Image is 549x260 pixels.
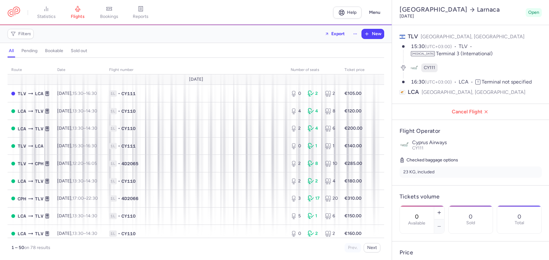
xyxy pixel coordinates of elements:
[109,230,117,237] span: 1L
[72,126,97,131] span: –
[72,196,84,201] time: 17:00
[8,7,20,18] a: CitizenPlane red outlined logo
[308,90,320,97] div: 2
[325,178,337,184] div: 4
[411,43,425,49] time: 15:30
[291,90,303,97] div: 0
[325,125,337,132] div: 6
[121,108,136,114] span: CY110
[86,143,97,149] time: 16:30
[18,143,26,149] span: TLV
[125,6,156,19] a: reports
[57,91,97,96] span: [DATE],
[412,140,542,145] p: Cyprus Airways
[86,126,97,131] time: 14:30
[86,196,98,201] time: 22:30
[72,91,83,96] time: 15:30
[35,90,43,97] span: LCA
[400,140,410,150] img: Cyprus Airways logo
[118,125,120,132] span: •
[345,196,361,201] strong: €310.00
[291,178,303,184] div: 2
[72,161,83,166] time: 12:20
[118,160,120,167] span: •
[9,48,14,54] h4: all
[118,143,120,149] span: •
[325,213,337,219] div: 6
[400,156,542,164] h5: Checked baggage options
[412,145,423,151] span: CY111
[410,63,419,72] figure: CY airline logo
[57,108,97,114] span: [DATE],
[459,43,474,50] span: TLV
[408,221,425,226] label: Available
[291,195,303,202] div: 3
[308,195,320,202] div: 17
[121,143,136,149] span: CY111
[72,213,97,219] span: –
[308,230,320,237] div: 2
[18,125,26,132] span: LCA
[372,31,381,36] span: New
[422,88,525,96] span: [GEOGRAPHIC_DATA], [GEOGRAPHIC_DATA]
[308,125,320,132] div: 4
[18,230,26,237] span: LCA
[109,143,117,149] span: 1L
[35,213,43,219] span: TLV
[31,6,62,19] a: statistics
[424,65,435,71] span: CY111
[57,178,97,184] span: [DATE],
[35,108,43,115] span: TLV
[291,143,303,149] div: 0
[291,230,303,237] div: 0
[345,213,361,219] strong: €150.00
[109,108,117,114] span: 1L
[365,7,384,19] button: Menu
[436,51,493,57] span: Terminal 3 (International)
[53,65,105,75] th: date
[325,143,337,149] div: 1
[72,143,97,149] span: –
[72,108,97,114] span: –
[35,178,43,185] span: TLV
[362,29,384,39] button: New
[45,48,63,54] h4: bookable
[72,91,97,96] span: –
[121,213,136,219] span: CY110
[21,48,37,54] h4: pending
[118,230,120,237] span: •
[515,220,524,225] p: Total
[325,160,337,167] div: 10
[86,108,97,114] time: 14:30
[18,90,26,97] span: TLV
[18,178,26,185] span: LCA
[347,10,356,15] span: Help
[72,178,83,184] time: 13:30
[308,108,320,114] div: 4
[411,51,435,56] span: [MEDICAL_DATA]
[109,195,117,202] span: 1L
[109,125,117,132] span: 1L
[71,14,85,19] span: flights
[72,178,97,184] span: –
[57,196,98,201] span: [DATE],
[100,14,118,19] span: bookings
[121,160,138,167] span: 4D2065
[345,108,361,114] strong: €120.00
[35,230,43,237] span: TLV
[287,65,341,75] th: number of seats
[325,230,337,237] div: 2
[24,245,50,250] span: on 78 results
[57,143,97,149] span: [DATE],
[518,214,521,220] p: 0
[109,160,117,167] span: 1L
[62,6,93,19] a: flights
[121,125,136,132] span: CY110
[345,126,362,131] strong: €200.00
[72,231,97,236] span: –
[408,88,419,96] span: LCA
[331,31,345,36] span: Export
[345,161,362,166] strong: €285.00
[72,108,83,114] time: 13:30
[345,231,361,236] strong: €160.00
